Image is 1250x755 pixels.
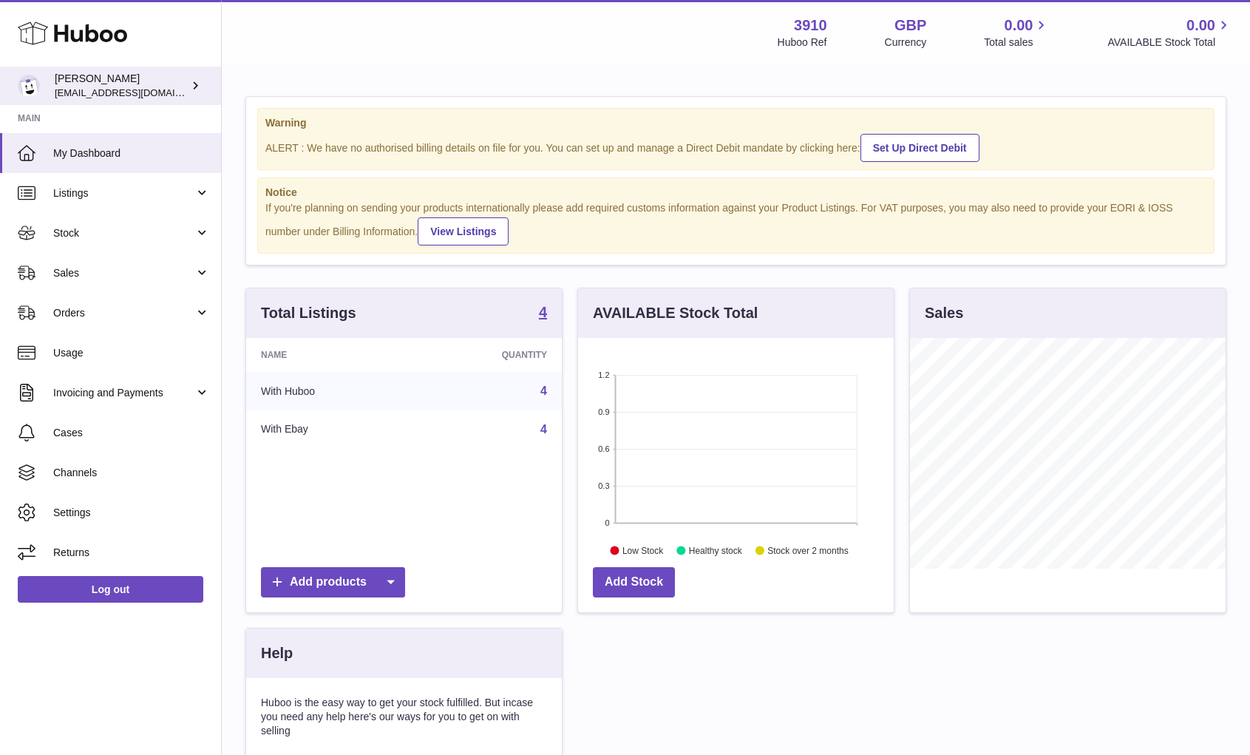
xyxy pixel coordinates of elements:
[622,546,664,556] text: Low Stock
[261,303,356,323] h3: Total Listings
[412,338,562,372] th: Quantity
[418,217,509,246] a: View Listings
[540,385,547,397] a: 4
[265,132,1206,162] div: ALERT : We have no authorised billing details on file for you. You can set up and manage a Direct...
[1107,16,1232,50] a: 0.00 AVAILABLE Stock Total
[593,303,758,323] h3: AVAILABLE Stock Total
[540,423,547,436] a: 4
[539,305,547,322] a: 4
[598,370,609,379] text: 1.2
[53,306,194,320] span: Orders
[18,75,40,97] img: max@shopogolic.net
[598,481,609,490] text: 0.3
[55,72,188,100] div: [PERSON_NAME]
[53,146,210,160] span: My Dashboard
[598,407,609,416] text: 0.9
[894,16,926,35] strong: GBP
[984,35,1050,50] span: Total sales
[261,696,547,738] p: Huboo is the easy way to get your stock fulfilled. But incase you need any help here's our ways f...
[1186,16,1215,35] span: 0.00
[984,16,1050,50] a: 0.00 Total sales
[925,303,963,323] h3: Sales
[1005,16,1033,35] span: 0.00
[53,546,210,560] span: Returns
[539,305,547,319] strong: 4
[53,506,210,520] span: Settings
[246,410,412,449] td: With Ebay
[689,546,743,556] text: Healthy stock
[53,426,210,440] span: Cases
[53,226,194,240] span: Stock
[767,546,848,556] text: Stock over 2 months
[265,116,1206,130] strong: Warning
[860,134,979,162] a: Set Up Direct Debit
[18,576,203,603] a: Log out
[53,186,194,200] span: Listings
[265,186,1206,200] strong: Notice
[53,346,210,360] span: Usage
[53,266,194,280] span: Sales
[593,567,675,597] a: Add Stock
[1107,35,1232,50] span: AVAILABLE Stock Total
[53,466,210,480] span: Channels
[55,87,217,98] span: [EMAIL_ADDRESS][DOMAIN_NAME]
[885,35,927,50] div: Currency
[598,444,609,453] text: 0.6
[246,372,412,410] td: With Huboo
[246,338,412,372] th: Name
[794,16,827,35] strong: 3910
[605,518,609,527] text: 0
[265,201,1206,246] div: If you're planning on sending your products internationally please add required customs informati...
[261,567,405,597] a: Add products
[53,386,194,400] span: Invoicing and Payments
[778,35,827,50] div: Huboo Ref
[261,643,293,663] h3: Help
